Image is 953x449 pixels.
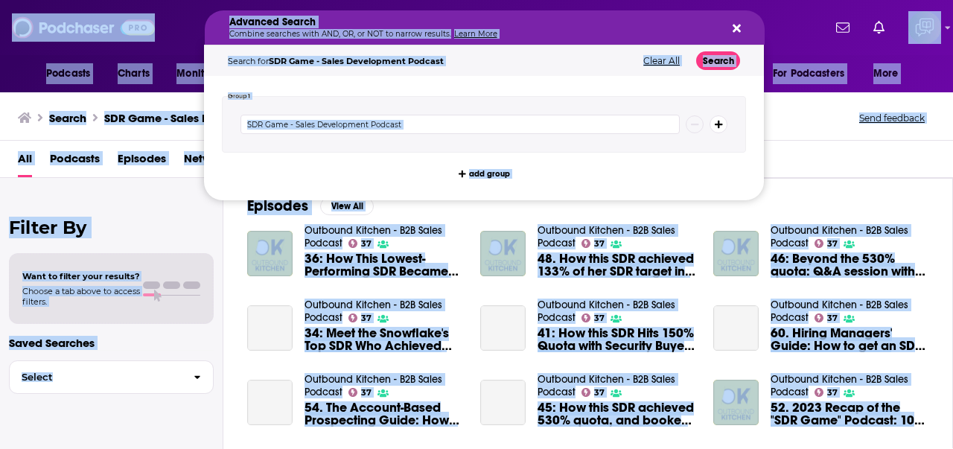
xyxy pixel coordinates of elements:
a: 52. 2023 Recap of the "SDR Game" Podcast: 10 most popular episodes - Part 2 [771,401,928,427]
h5: Advanced Search [229,17,716,28]
span: Choose a tab above to access filters. [22,286,140,307]
span: 37 [361,241,372,247]
a: 54. The Account-Based Prospecting Guide: How to Book Meetings with Top Enterprise Accounts, and S... [305,401,462,427]
h4: Group 1 [228,93,251,100]
a: Charts [108,60,159,88]
span: Want to filter your results? [22,271,140,281]
button: Select [9,360,214,394]
button: Search [696,51,740,70]
span: Podcasts [50,147,100,177]
a: Outbound Kitchen - B2B Sales Podcast [538,373,675,398]
span: 37 [827,315,838,322]
a: Show notifications dropdown [830,15,855,40]
a: All [18,147,32,177]
a: 37 [815,239,838,248]
img: User Profile [908,11,941,44]
span: 41: How this SDR Hits 150% Quota with Security Buyer Personas (Prospecting Strategy) - [PERSON_NA... [538,327,695,352]
span: 36: How This Lowest-Performing SDR Became The Top-performing SDR - [PERSON_NAME], Enterprise Sale... [305,252,462,278]
a: 60. Hiring Managers' Guide: How to get an SDR role in 2024: Tips & Strategies - Gabrielle “GB” Bl... [771,327,928,352]
span: Networks [184,147,234,177]
span: Podcasts [46,63,90,84]
span: add group [469,170,510,178]
span: Charts [118,63,150,84]
span: Monitoring [176,63,229,84]
a: 37 [348,313,372,322]
a: Outbound Kitchen - B2B Sales Podcast [538,299,675,324]
a: EpisodesView All [247,197,374,215]
span: SDR Game - Sales Development Podcast [269,56,444,66]
button: Send feedback [855,112,929,124]
a: 34: Meet the Snowflake's Top SDR Who Achieved $10M+ and 178% Quota (Top Prospecting Strategies) -... [305,327,462,352]
img: 46: Beyond the 530% quota: Q&A session with SDR Expert William Falkenborg, Sales Development Repr... [713,231,759,276]
span: Search for [228,56,444,66]
button: open menu [763,60,866,88]
a: Outbound Kitchen - B2B Sales Podcast [538,224,675,249]
a: 54. The Account-Based Prospecting Guide: How to Book Meetings with Top Enterprise Accounts, and S... [247,380,293,425]
a: Show notifications dropdown [867,15,890,40]
a: 41: How this SDR Hits 150% Quota with Security Buyer Personas (Prospecting Strategy) - Stone Gome... [480,305,526,351]
p: Combine searches with AND, OR, or NOT to narrow results. [229,31,716,38]
img: 36: How This Lowest-Performing SDR Became The Top-performing SDR - Maddie Hopkin, Enterprise Sale... [247,231,293,276]
span: More [873,63,899,84]
h2: Episodes [247,197,308,215]
a: 37 [581,239,605,248]
span: 37 [594,389,605,396]
a: Episodes [118,147,166,177]
button: open menu [166,60,249,88]
input: Type a keyword or phrase... [240,115,680,134]
a: Outbound Kitchen - B2B Sales Podcast [305,224,442,249]
a: 37 [815,388,838,397]
a: 46: Beyond the 530% quota: Q&A session with SDR Expert William Falkenborg, Sales Development Repr... [771,252,928,278]
span: 37 [827,389,838,396]
a: 37 [348,388,372,397]
button: Show profile menu [908,11,941,44]
span: 45: How this SDR achieved 530% quota, and booked 81 meetings in [DATE] just with cold calls (Pros... [538,401,695,427]
a: 36: How This Lowest-Performing SDR Became The Top-performing SDR - Maddie Hopkin, Enterprise Sale... [305,252,462,278]
a: 37 [348,239,372,248]
h2: Filter By [9,217,214,238]
a: 37 [815,313,838,322]
a: 41: How this SDR Hits 150% Quota with Security Buyer Personas (Prospecting Strategy) - Stone Gome... [538,327,695,352]
a: 34: Meet the Snowflake's Top SDR Who Achieved $10M+ and 178% Quota (Top Prospecting Strategies) -... [247,305,293,351]
button: open menu [36,60,109,88]
span: Select [10,372,182,382]
span: 37 [594,315,605,322]
a: Outbound Kitchen - B2B Sales Podcast [305,373,442,398]
button: add group [454,165,514,182]
span: Logged in as corioliscompany [908,11,941,44]
a: 45: How this SDR achieved 530% quota, and booked 81 meetings in September 2023 just with cold cal... [538,401,695,427]
h3: Search [49,111,86,125]
span: 60. Hiring Managers' Guide: How to get an SDR role in [DATE]: Tips & Strategies - [PERSON_NAME] “... [771,327,928,352]
a: 60. Hiring Managers' Guide: How to get an SDR role in 2024: Tips & Strategies - Gabrielle “GB” Bl... [713,305,759,351]
a: Outbound Kitchen - B2B Sales Podcast [771,299,908,324]
button: View All [320,197,374,215]
p: Saved Searches [9,336,214,350]
a: 37 [581,313,605,322]
a: 48. How this SDR achieved 133% of her SDR target in Q3 with cold calling in the DACH Market - Kat... [538,252,695,278]
h3: SDR Game - Sales Development Podcast [104,111,322,125]
button: open menu [863,60,917,88]
a: Outbound Kitchen - B2B Sales Podcast [305,299,442,324]
button: Clear All [639,56,684,66]
span: 37 [361,389,372,396]
a: 45: How this SDR achieved 530% quota, and booked 81 meetings in September 2023 just with cold cal... [480,380,526,425]
img: 52. 2023 Recap of the "SDR Game" Podcast: 10 most popular episodes - Part 2 [713,380,759,425]
span: 46: Beyond the 530% quota: Q&A session with SDR Expert [PERSON_NAME], Sales Development Represent... [771,252,928,278]
span: 37 [827,241,838,247]
img: 48. How this SDR achieved 133% of her SDR target in Q3 with cold calling in the DACH Market - Kat... [480,231,526,276]
span: 37 [594,241,605,247]
a: Outbound Kitchen - B2B Sales Podcast [771,224,908,249]
a: 37 [581,388,605,397]
span: For Podcasters [773,63,844,84]
img: Podchaser - Follow, Share and Rate Podcasts [12,13,155,42]
div: Search podcasts, credits, & more... [219,10,779,45]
